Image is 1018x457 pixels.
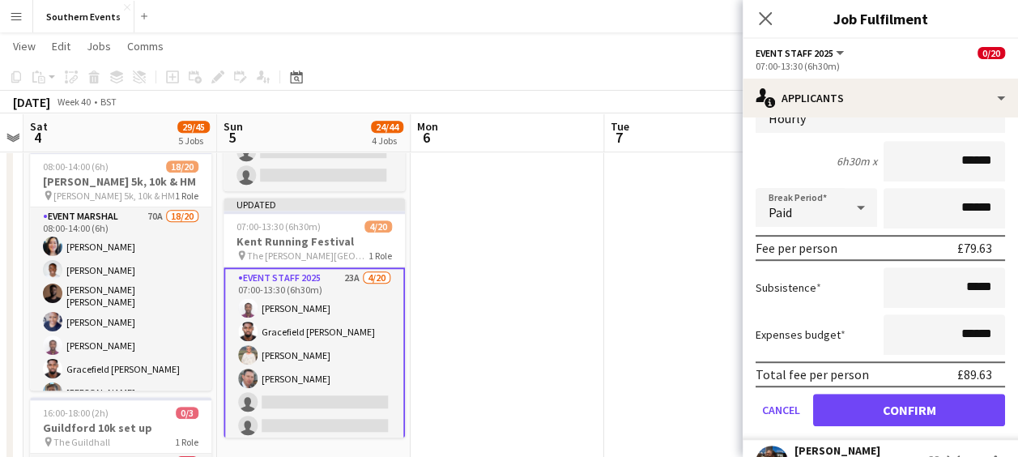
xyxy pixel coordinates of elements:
span: Tue [611,119,629,134]
div: £89.63 [957,366,992,382]
div: Updated [224,198,405,211]
span: 08:00-14:00 (6h) [43,160,109,173]
h3: Guildford 10k set up [30,421,211,435]
span: The Guildhall [53,436,110,448]
div: 4 Jobs [372,135,403,147]
h3: Kent Running Festival [224,234,405,249]
span: Week 40 [53,96,94,108]
a: Jobs [80,36,117,57]
span: 5 [221,128,243,147]
span: 7 [608,128,629,147]
span: 4/20 [364,220,392,233]
span: 0/3 [176,407,198,419]
div: Applicants [743,79,1018,117]
div: 6h30m x [837,154,877,169]
div: BST [100,96,117,108]
div: £79.63 [957,240,992,256]
span: 16:00-18:00 (2h) [43,407,109,419]
span: 29/45 [177,121,210,133]
span: Jobs [87,39,111,53]
span: Mon [417,119,438,134]
div: 5 Jobs [178,135,209,147]
span: Sun [224,119,243,134]
span: 18/20 [166,160,198,173]
div: Fee per person [756,240,837,256]
span: 1 Role [368,250,392,262]
span: 4 [28,128,48,147]
button: Southern Events [33,1,134,32]
span: View [13,39,36,53]
app-job-card: 08:00-14:00 (6h)18/20[PERSON_NAME] 5k, 10k & HM [PERSON_NAME] 5k, 10k & HM1 RoleEvent Marshal70A1... [30,151,211,391]
span: The [PERSON_NAME][GEOGRAPHIC_DATA] [247,250,368,262]
span: 1 Role [175,190,198,202]
span: 1 Role [175,436,198,448]
a: View [6,36,42,57]
h3: Job Fulfilment [743,8,1018,29]
span: Paid [769,204,792,220]
button: Cancel [756,394,807,426]
h3: [PERSON_NAME] 5k, 10k & HM [30,174,211,189]
button: Event Staff 2025 [756,47,846,59]
span: 0/20 [978,47,1005,59]
span: 07:00-13:30 (6h30m) [236,220,321,233]
a: Edit [45,36,77,57]
span: Sat [30,119,48,134]
button: Confirm [813,394,1005,426]
div: Total fee per person [756,366,869,382]
span: Comms [127,39,164,53]
div: [DATE] [13,94,50,110]
label: Expenses budget [756,327,845,342]
app-job-card: Updated07:00-13:30 (6h30m)4/20Kent Running Festival The [PERSON_NAME][GEOGRAPHIC_DATA]1 RoleEvent... [224,198,405,438]
div: 07:00-13:30 (6h30m) [756,60,1005,72]
span: Hourly [769,110,806,126]
a: Comms [121,36,170,57]
span: Edit [52,39,70,53]
span: Event Staff 2025 [756,47,833,59]
span: 24/44 [371,121,403,133]
span: [PERSON_NAME] 5k, 10k & HM [53,190,175,202]
label: Subsistence [756,280,821,295]
span: 6 [415,128,438,147]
